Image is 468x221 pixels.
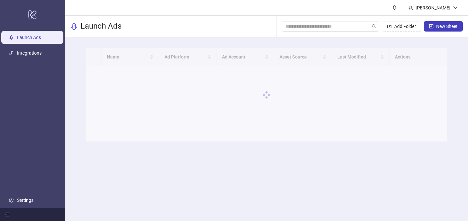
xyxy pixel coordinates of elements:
div: [PERSON_NAME] [413,4,453,11]
span: folder-add [387,24,392,29]
button: New Sheet [424,21,463,32]
a: Integrations [17,50,42,56]
a: Settings [17,198,33,203]
span: plus-square [429,24,434,29]
button: Add Folder [382,21,421,32]
span: down [453,6,458,10]
span: New Sheet [436,24,458,29]
span: menu-fold [5,212,10,217]
span: search [372,24,376,29]
span: Add Folder [394,24,416,29]
span: bell [392,5,397,10]
h3: Launch Ads [81,21,122,32]
a: Launch Ads [17,35,41,40]
span: rocket [70,22,78,30]
span: user [409,6,413,10]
